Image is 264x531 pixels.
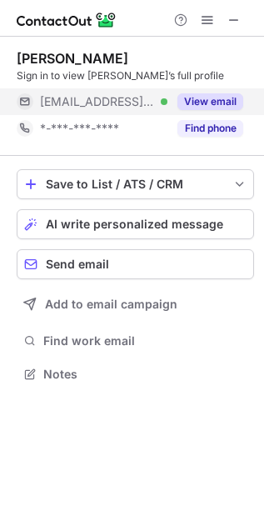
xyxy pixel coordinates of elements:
button: Find work email [17,329,254,353]
button: save-profile-one-click [17,169,254,199]
span: [EMAIL_ADDRESS][DOMAIN_NAME] [40,94,155,109]
button: Notes [17,363,254,386]
div: [PERSON_NAME] [17,50,128,67]
button: Add to email campaign [17,289,254,319]
button: Send email [17,249,254,279]
span: Send email [46,258,109,271]
button: AI write personalized message [17,209,254,239]
img: ContactOut v5.3.10 [17,10,117,30]
button: Reveal Button [177,120,243,137]
div: Save to List / ATS / CRM [46,178,225,191]
button: Reveal Button [177,93,243,110]
div: Sign in to view [PERSON_NAME]’s full profile [17,68,254,83]
span: AI write personalized message [46,218,223,231]
span: Find work email [43,333,247,348]
span: Notes [43,367,247,382]
span: Add to email campaign [45,298,177,311]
